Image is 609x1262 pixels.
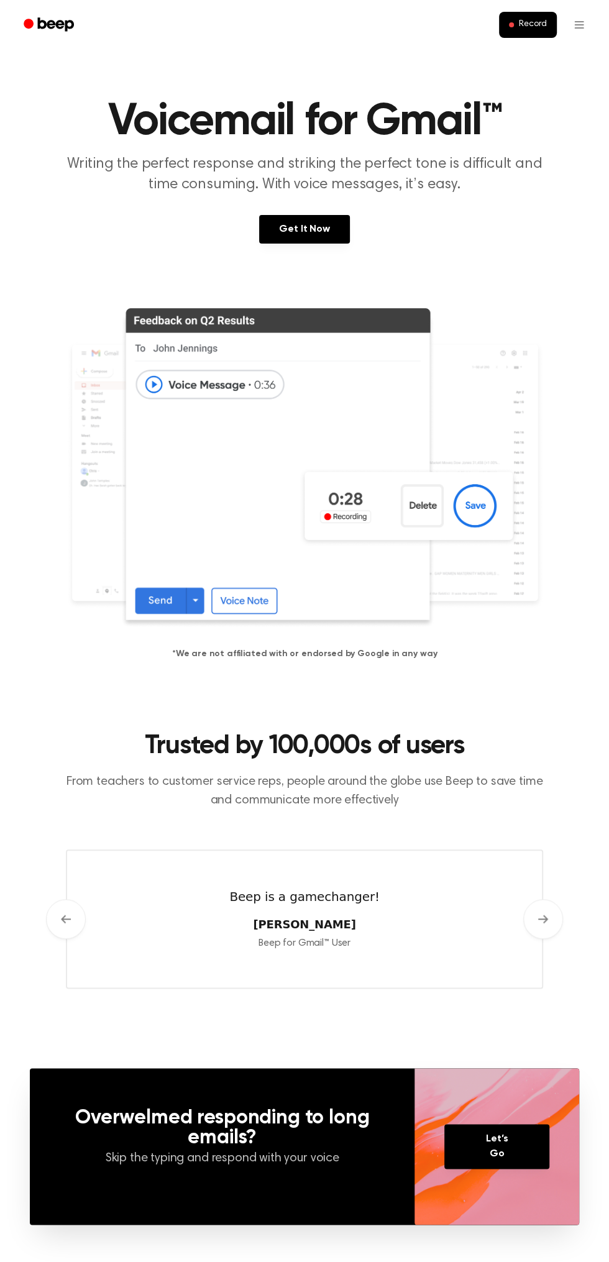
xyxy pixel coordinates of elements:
button: Open menu [564,10,594,40]
span: Record [519,19,547,30]
cite: [PERSON_NAME] [229,916,379,933]
button: Record [499,12,557,38]
blockquote: Beep is a gamechanger! [229,887,379,906]
a: Beep [15,13,85,37]
h2: Trusted by 100,000s of users [66,730,543,763]
h4: *We are not affiliated with or endorsed by Google in any way [15,647,594,661]
a: Let’s Go [444,1124,549,1169]
p: Skip the typing and respond with your voice [60,1150,385,1168]
img: Voice Comments on Docs and Recording Widget [66,308,543,628]
a: Get It Now [259,215,349,244]
p: From teachers to customer service reps, people around the globe use Beep to save time and communi... [66,772,543,810]
h1: Voicemail for Gmail™ [15,99,594,144]
h3: Overwelmed responding to long emails? [60,1108,385,1148]
span: Beep for Gmail™ User [259,938,350,948]
p: Writing the perfect response and striking the perfect tone is difficult and time consuming. With ... [66,154,543,195]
